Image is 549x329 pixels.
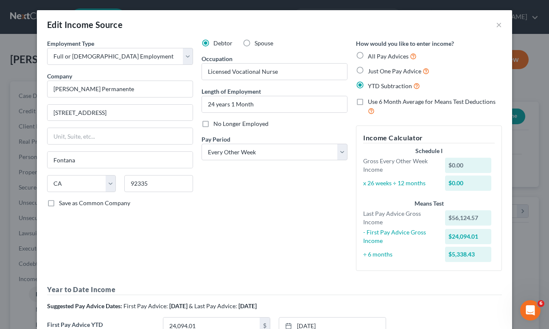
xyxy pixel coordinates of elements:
[48,128,193,144] input: Unit, Suite, etc...
[368,67,421,75] span: Just One Pay Advice
[368,98,496,105] span: Use 6 Month Average for Means Test Deductions
[202,54,232,63] label: Occupation
[445,176,492,191] div: $0.00
[189,302,237,309] span: & Last Pay Advice:
[520,300,541,321] iframe: Intercom live chat
[445,229,492,244] div: $24,094.01
[59,199,130,206] span: Save as Common Company
[48,152,193,168] input: Enter city...
[255,39,273,47] span: Spouse
[363,147,495,155] div: Schedule I
[445,158,492,173] div: $0.00
[359,179,441,187] div: x 26 weeks ÷ 12 months
[356,39,454,48] label: How would you like to enter income?
[124,175,193,192] input: Enter zip...
[202,96,347,112] input: ex: 2 years
[123,302,168,309] span: First Pay Advice:
[169,302,188,309] strong: [DATE]
[202,136,230,143] span: Pay Period
[47,40,94,47] span: Employment Type
[445,210,492,226] div: $56,124.57
[238,302,257,309] strong: [DATE]
[359,228,441,245] div: - First Pay Advice Gross Income
[213,39,232,47] span: Debtor
[202,87,261,96] label: Length of Employment
[47,19,123,31] div: Edit Income Source
[47,81,193,98] input: Search company by name...
[368,53,409,60] span: All Pay Advices
[202,64,347,80] input: --
[48,105,193,121] input: Enter address...
[359,209,441,226] div: Last Pay Advice Gross Income
[359,250,441,259] div: ÷ 6 months
[496,20,502,30] button: ×
[213,120,269,127] span: No Longer Employed
[445,247,492,262] div: $5,338.43
[47,302,122,309] strong: Suggested Pay Advice Dates:
[538,300,544,307] span: 6
[368,82,412,89] span: YTD Subtraction
[363,133,495,143] h5: Income Calculator
[47,284,502,295] h5: Year to Date Income
[359,157,441,174] div: Gross Every Other Week Income
[47,72,72,80] span: Company
[363,199,495,208] div: Means Test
